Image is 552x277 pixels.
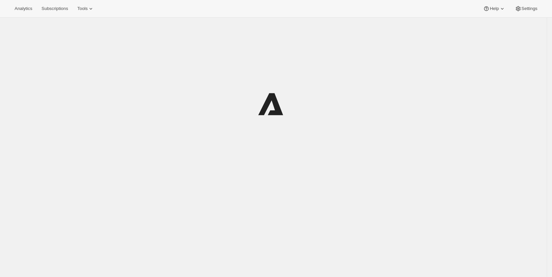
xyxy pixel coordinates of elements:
button: Help [479,4,509,13]
span: Help [490,6,499,11]
button: Subscriptions [37,4,72,13]
button: Settings [511,4,541,13]
span: Tools [77,6,88,11]
span: Settings [521,6,537,11]
button: Tools [73,4,98,13]
button: Analytics [11,4,36,13]
span: Subscriptions [41,6,68,11]
span: Analytics [15,6,32,11]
